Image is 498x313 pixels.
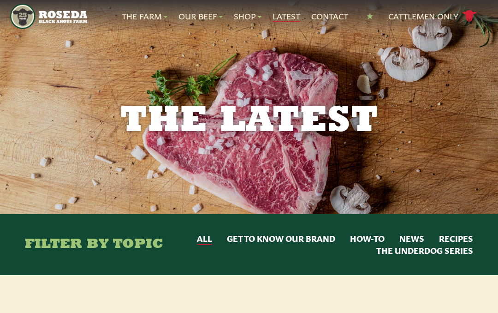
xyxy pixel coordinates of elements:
[178,10,223,22] a: Our Beef
[122,10,167,22] a: The Farm
[439,233,473,245] button: Recipes
[388,8,477,24] a: Cattlemen Only
[273,10,300,22] a: Latest
[25,237,163,252] h4: Filter By Topic
[311,10,348,22] a: Contact
[234,10,261,22] a: Shop
[197,233,212,245] button: All
[13,103,485,140] h1: The Latest
[10,4,87,29] img: https://roseda.com/wp-content/uploads/2021/05/roseda-25-header.png
[227,233,335,245] button: Get to Know Our Brand
[399,233,424,245] button: News
[376,245,473,257] button: The UnderDog Series
[350,233,385,245] button: How-to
